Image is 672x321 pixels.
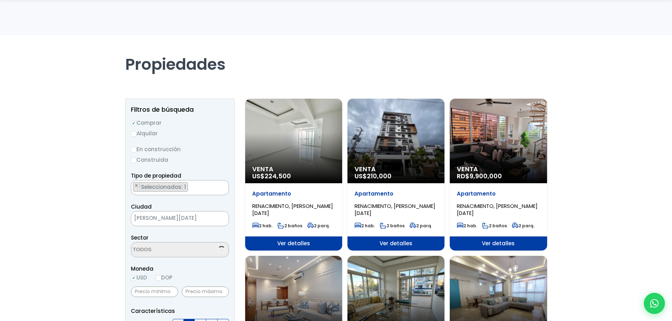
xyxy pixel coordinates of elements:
[131,307,229,315] p: Características
[131,180,135,196] textarea: Search
[131,155,229,164] label: Construida
[131,131,137,137] input: Alquilar
[133,183,140,189] button: Remove item
[131,242,200,258] textarea: Search
[252,166,335,173] span: Venta
[221,182,225,189] button: Remove all items
[457,223,477,229] span: 2 hab.
[156,273,172,282] label: DOP
[245,99,342,251] a: Venta US$224,500 Apartamento RENACIMIENTO, [PERSON_NAME][DATE] 2 hab. 2 baños 2 parq. Ver detalles
[512,223,534,229] span: 2 parq.
[355,166,437,173] span: Venta
[367,172,392,180] span: 210,000
[410,223,432,229] span: 2 parq.
[156,275,161,281] input: DOP
[131,273,147,282] label: USD
[133,182,188,192] li: APARTAMENTO
[211,213,222,224] button: Remove all items
[131,275,137,281] input: USD
[131,234,149,241] span: Sector
[265,172,291,180] span: 224,500
[182,286,229,297] input: Precio máximo
[131,213,211,223] span: SANTO DOMINGO DE GUZMÁN
[457,202,538,217] span: RENACIMIENTO, [PERSON_NAME][DATE]
[457,172,502,180] span: RD$
[131,129,229,138] label: Alquilar
[355,190,437,197] p: Apartamento
[450,236,547,251] span: Ver detalles
[131,121,137,126] input: Comprar
[221,183,225,189] span: ×
[482,223,507,229] span: 2 baños
[218,216,222,222] span: ×
[131,264,229,273] span: Moneda
[347,236,444,251] span: Ver detalles
[355,172,392,180] span: US$
[131,145,229,154] label: En construcción
[135,183,138,189] span: ×
[252,223,273,229] span: 2 hab.
[125,35,547,74] h1: Propiedades
[355,202,435,217] span: RENACIMIENTO, [PERSON_NAME][DATE]
[450,99,547,251] a: Venta RD$9,900,000 Apartamento RENACIMIENTO, [PERSON_NAME][DATE] 2 hab. 2 baños 2 parq. Ver detalles
[252,172,291,180] span: US$
[131,158,137,163] input: Construida
[131,211,229,226] span: SANTO DOMINGO DE GUZMÁN
[131,286,178,297] input: Precio mínimo
[131,203,152,210] span: Ciudad
[380,223,405,229] span: 2 baños
[457,166,540,173] span: Venta
[131,147,137,153] input: En construcción
[307,223,330,229] span: 2 parq.
[245,236,342,251] span: Ver detalles
[347,99,444,251] a: Venta US$210,000 Apartamento RENACIMIENTO, [PERSON_NAME][DATE] 2 hab. 2 baños 2 parq. Ver detalles
[278,223,302,229] span: 2 baños
[131,172,181,179] span: Tipo de propiedad
[131,118,229,127] label: Comprar
[140,183,188,191] span: Seleccionados: 1
[131,106,229,113] h2: Filtros de búsqueda
[470,172,502,180] span: 9,900,000
[355,223,375,229] span: 2 hab.
[457,190,540,197] p: Apartamento
[252,202,333,217] span: RENACIMIENTO, [PERSON_NAME][DATE]
[252,190,335,197] p: Apartamento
